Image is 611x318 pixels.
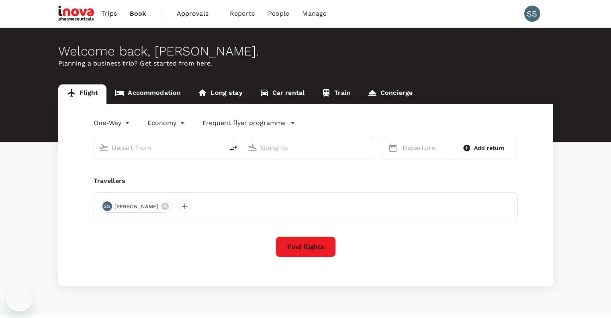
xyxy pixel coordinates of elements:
[102,201,112,211] div: SS
[94,176,518,186] div: Travellers
[130,9,147,18] span: Book
[202,118,295,128] button: Frequent flyer programme
[110,203,163,211] span: [PERSON_NAME]
[147,117,186,129] div: Economy
[58,44,553,59] div: Welcome back , [PERSON_NAME] .
[100,200,172,213] div: SS[PERSON_NAME]
[524,6,540,22] div: SS
[58,84,107,104] a: Flight
[302,9,327,18] span: Manage
[261,142,356,154] input: Going to
[94,117,131,129] div: One-Way
[101,9,117,18] span: Trips
[6,286,32,312] iframe: Button to launch messaging window
[218,147,220,148] button: Open
[403,143,450,153] p: Departure
[313,84,359,104] a: Train
[359,84,421,104] a: Concierge
[202,118,286,128] p: Frequent flyer programme
[58,59,553,68] p: Planning a business trip? Get started from here.
[106,84,189,104] a: Accommodation
[474,144,505,152] span: Add return
[367,147,369,148] button: Open
[268,9,290,18] span: People
[224,139,243,158] button: delete
[251,84,313,104] a: Car rental
[276,236,336,257] button: Find flights
[189,84,251,104] a: Long stay
[58,5,95,23] img: iNova Pharmaceuticals
[112,142,207,154] input: Depart from
[230,9,255,18] span: Reports
[177,9,217,18] span: Approvals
